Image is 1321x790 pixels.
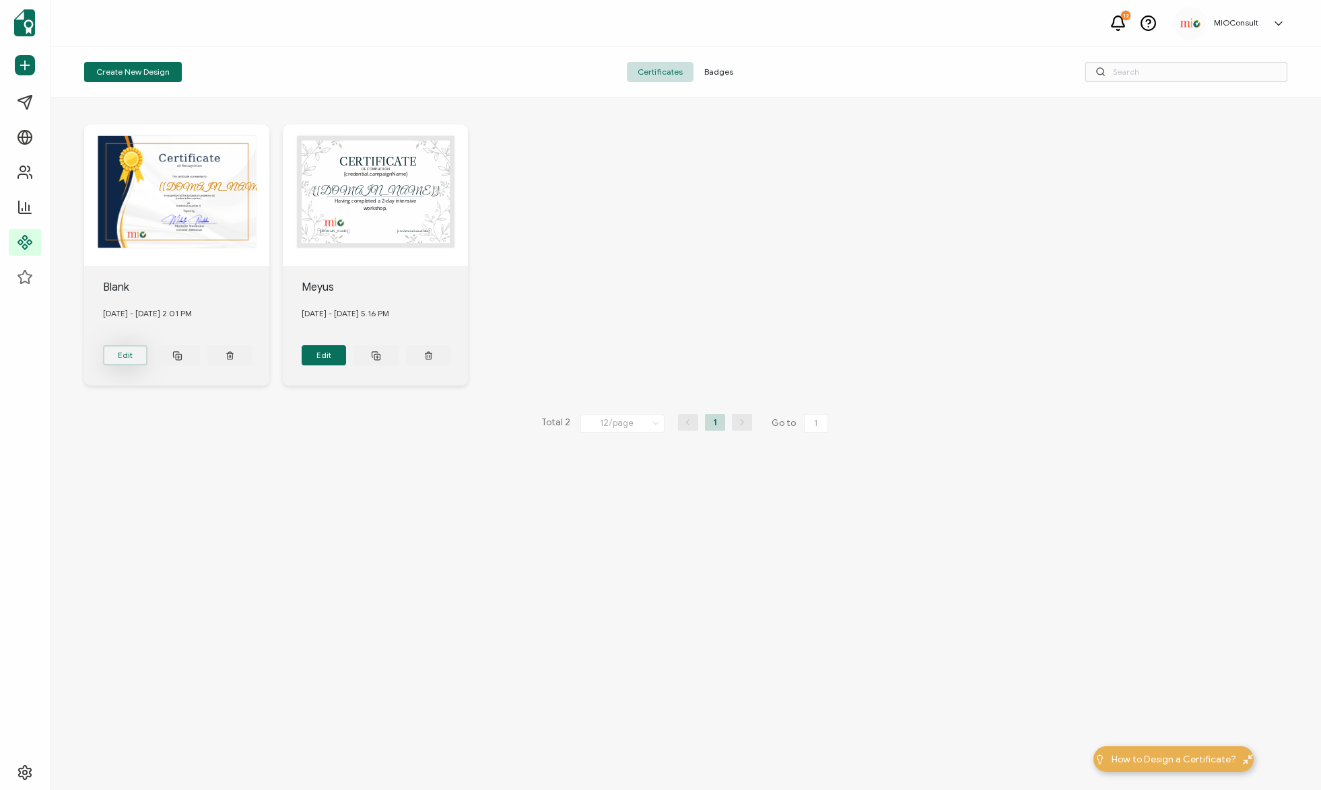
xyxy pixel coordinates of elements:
button: Edit [103,345,148,365]
input: Select [580,415,665,433]
span: Total 2 [541,414,570,433]
span: How to Design a Certificate? [1112,752,1236,766]
img: sertifier-logomark-colored.svg [14,9,35,36]
h5: MIOConsult [1214,18,1258,28]
img: 4ac82286-227b-4160-bb82-0ea2bd6d2693.png [1180,18,1200,28]
iframe: Chat Widget [1254,725,1321,790]
span: Badges [693,62,744,82]
div: Meyus [302,279,469,295]
li: 1 [705,414,725,431]
button: Create New Design [84,62,182,82]
span: Certificates [627,62,693,82]
input: Search [1085,62,1287,82]
span: Go to [772,414,831,433]
div: Blank [103,279,270,295]
img: minimize-icon.svg [1243,754,1253,764]
button: Edit [302,345,347,365]
div: [DATE] - [DATE] 5.16 PM [302,295,469,332]
div: [DATE] - [DATE] 2.01 PM [103,295,270,332]
div: 12 [1121,11,1130,20]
